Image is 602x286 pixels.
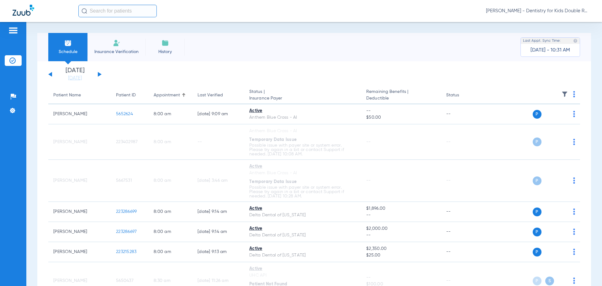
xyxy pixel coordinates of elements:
[523,38,561,44] span: Last Appt. Sync Time:
[13,5,34,16] img: Zuub Logo
[48,160,111,202] td: [PERSON_NAME]
[562,91,568,97] img: filter.svg
[533,176,541,185] span: P
[249,185,356,198] p: Possible issue with payer site or system error. Please try again in a bit or contact Support if n...
[149,242,193,262] td: 8:00 AM
[56,75,94,81] a: [DATE]
[161,39,169,47] img: History
[82,8,87,14] img: Search Icon
[53,92,81,99] div: Patient Name
[573,177,575,184] img: group-dot-blue.svg
[8,27,18,34] img: hamburger-icon
[249,212,356,219] div: Delta Dental of [US_STATE]
[193,124,244,160] td: --
[573,111,575,117] img: group-dot-blue.svg
[249,272,356,279] div: UHC API
[249,114,356,121] div: Anthem Blue Cross - AI
[441,124,483,160] td: --
[486,8,589,14] span: [PERSON_NAME] - Dentistry for Kids Double R
[249,108,356,114] div: Active
[441,242,483,262] td: --
[249,232,356,239] div: Delta Dental of [US_STATE]
[366,246,436,252] span: $2,350.00
[244,87,361,104] th: Status |
[249,246,356,252] div: Active
[366,114,436,121] span: $50.00
[533,110,541,119] span: P
[361,87,441,104] th: Remaining Benefits |
[573,208,575,215] img: group-dot-blue.svg
[198,92,239,99] div: Last Verified
[533,277,541,285] span: P
[533,248,541,256] span: P
[573,39,578,43] img: last sync help info
[366,212,436,219] span: --
[149,202,193,222] td: 8:00 AM
[116,112,133,116] span: 5652624
[249,143,356,156] p: Possible issue with payer site or system error. Please try again in a bit or contact Support if n...
[366,108,436,114] span: --
[48,202,111,222] td: [PERSON_NAME]
[154,92,180,99] div: Appointment
[533,228,541,236] span: P
[249,266,356,272] div: Active
[193,104,244,124] td: [DATE] 9:09 AM
[198,92,223,99] div: Last Verified
[249,138,297,142] span: Temporary Data Issue
[366,140,371,144] span: --
[53,49,83,55] span: Schedule
[149,160,193,202] td: 8:00 AM
[249,128,356,134] div: Anthem Blue Cross - AI
[249,170,356,176] div: Anthem Blue Cross - AI
[366,274,436,281] span: --
[48,242,111,262] td: [PERSON_NAME]
[366,205,436,212] span: $1,896.00
[441,104,483,124] td: --
[249,95,356,102] span: Insurance Payer
[366,95,436,102] span: Deductible
[573,91,575,97] img: group-dot-blue.svg
[571,256,602,286] iframe: Chat Widget
[150,49,180,55] span: History
[531,47,570,53] span: [DATE] - 10:31 AM
[366,178,371,183] span: --
[545,277,554,285] span: S
[441,160,483,202] td: --
[116,92,144,99] div: Patient ID
[193,222,244,242] td: [DATE] 9:14 AM
[48,104,111,124] td: [PERSON_NAME]
[193,160,244,202] td: [DATE] 3:46 AM
[48,222,111,242] td: [PERSON_NAME]
[573,249,575,255] img: group-dot-blue.svg
[193,242,244,262] td: [DATE] 9:13 AM
[366,252,436,259] span: $25.00
[533,208,541,216] span: P
[154,92,187,99] div: Appointment
[249,205,356,212] div: Active
[249,225,356,232] div: Active
[441,202,483,222] td: --
[116,209,137,214] span: 223286699
[116,140,138,144] span: 223402987
[573,139,575,145] img: group-dot-blue.svg
[573,229,575,235] img: group-dot-blue.svg
[116,229,137,234] span: 223286697
[149,104,193,124] td: 8:00 AM
[149,222,193,242] td: 8:00 AM
[441,87,483,104] th: Status
[53,92,106,99] div: Patient Name
[56,67,94,81] li: [DATE]
[116,250,136,254] span: 223215283
[249,163,356,170] div: Active
[193,202,244,222] td: [DATE] 9:14 AM
[92,49,141,55] span: Insurance Verification
[48,124,111,160] td: [PERSON_NAME]
[249,180,297,184] span: Temporary Data Issue
[64,39,72,47] img: Schedule
[116,92,136,99] div: Patient ID
[113,39,120,47] img: Manual Insurance Verification
[533,138,541,146] span: P
[149,124,193,160] td: 8:00 AM
[78,5,157,17] input: Search for patients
